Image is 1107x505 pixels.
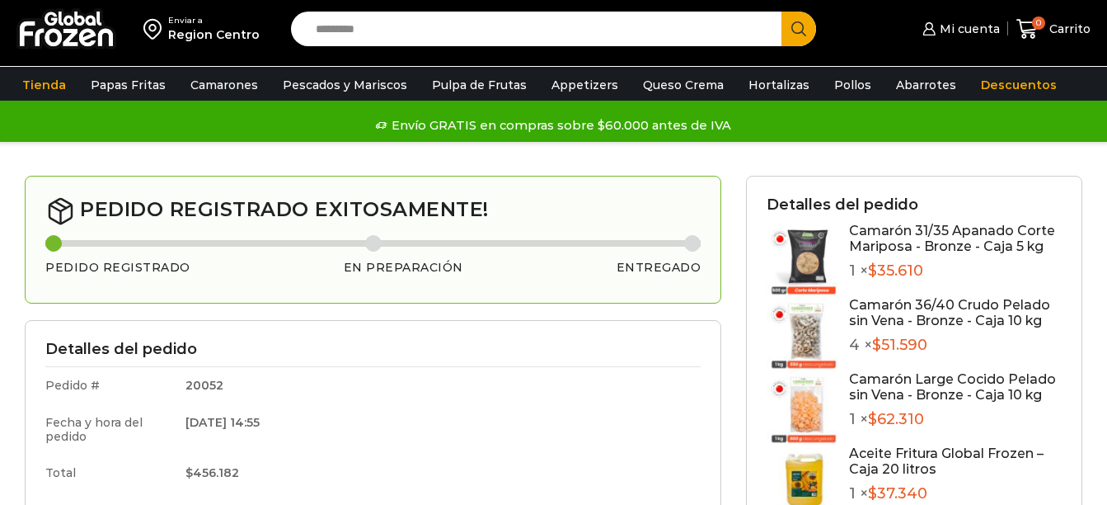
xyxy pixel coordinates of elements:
[143,15,168,43] img: address-field-icon.svg
[543,69,626,101] a: Appetizers
[82,69,174,101] a: Papas Fritas
[174,404,701,455] td: [DATE] 14:55
[888,69,964,101] a: Abarrotes
[274,69,415,101] a: Pescados y Mariscos
[424,69,535,101] a: Pulpa de Frutas
[45,404,174,455] td: Fecha y hora del pedido
[45,366,174,404] td: Pedido #
[868,262,877,280] span: $
[868,484,877,503] span: $
[185,465,193,480] span: $
[45,341,701,359] h3: Detalles del pedido
[185,465,239,480] bdi: 456.182
[849,371,1056,403] a: Camarón Large Cocido Pelado sin Vena - Bronze - Caja 10 kg
[617,261,701,275] h3: Entregado
[872,336,881,354] span: $
[174,366,701,404] td: 20052
[168,15,260,26] div: Enviar a
[182,69,266,101] a: Camarones
[14,69,74,101] a: Tienda
[344,261,463,275] h3: En preparación
[868,262,923,280] bdi: 35.610
[849,223,1055,254] a: Camarón 31/35 Apanado Corte Mariposa - Bronze - Caja 5 kg
[826,69,880,101] a: Pollos
[849,262,1062,281] p: 1 ×
[936,21,1000,37] span: Mi cuenta
[781,12,816,46] button: Search button
[168,26,260,43] div: Region Centro
[918,12,999,45] a: Mi cuenta
[45,261,190,275] h3: Pedido registrado
[849,446,1044,477] a: Aceite Fritura Global Frozen – Caja 20 litros
[849,337,1062,355] p: 4 ×
[849,411,1062,429] p: 1 ×
[973,69,1065,101] a: Descuentos
[868,410,877,428] span: $
[45,196,701,226] h2: Pedido registrado exitosamente!
[1045,21,1091,37] span: Carrito
[45,455,174,492] td: Total
[740,69,818,101] a: Hortalizas
[872,336,927,354] bdi: 51.590
[849,297,1050,328] a: Camarón 36/40 Crudo Pelado sin Vena - Bronze - Caja 10 kg
[1016,10,1091,49] a: 0 Carrito
[868,484,927,503] bdi: 37.340
[635,69,732,101] a: Queso Crema
[868,410,924,428] bdi: 62.310
[849,485,1062,503] p: 1 ×
[767,196,1062,215] h3: Detalles del pedido
[1032,17,1045,30] span: 0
